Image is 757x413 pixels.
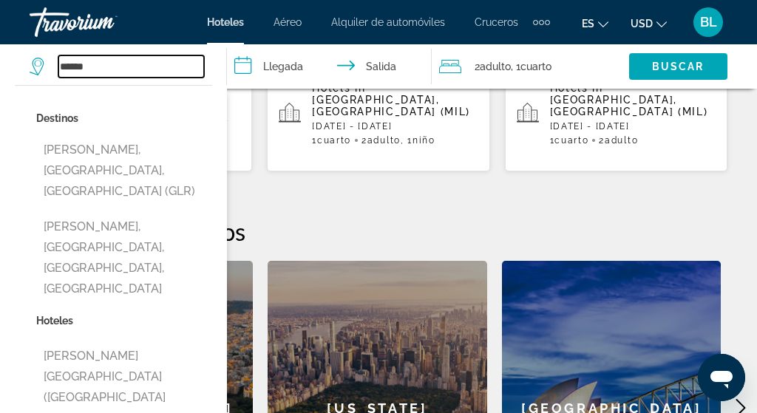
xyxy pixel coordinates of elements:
[207,16,244,28] a: Hoteles
[480,61,511,72] span: Adulto
[312,135,351,146] span: 1
[520,61,551,72] span: Cuarto
[689,7,727,38] button: User Menu
[550,135,589,146] span: 1
[629,53,727,80] button: Buscar
[267,55,489,172] button: Hotels in [GEOGRAPHIC_DATA], [GEOGRAPHIC_DATA] (MIL)[DATE] - [DATE]1Cuarto2Adulto, 1Niño
[367,135,401,146] span: Adulto
[432,44,629,89] button: Travelers: 2 adults, 0 children
[582,13,608,34] button: Change language
[533,10,550,34] button: Extra navigation items
[36,213,212,303] button: [PERSON_NAME], [GEOGRAPHIC_DATA], [GEOGRAPHIC_DATA], [GEOGRAPHIC_DATA]
[475,16,518,28] a: Cruceros
[505,55,727,172] button: Hotels in [GEOGRAPHIC_DATA], [GEOGRAPHIC_DATA] (MIL)[DATE] - [DATE]1Cuarto2Adulto
[413,135,435,146] span: Niño
[227,44,432,89] button: Check in and out dates
[274,16,302,28] a: Aéreo
[331,16,445,28] a: Alquiler de automóviles
[582,18,594,30] span: es
[511,56,551,77] span: , 1
[700,15,717,30] span: BL
[599,135,638,146] span: 2
[36,310,212,331] p: Hoteles
[550,121,716,132] p: [DATE] - [DATE]
[30,3,177,41] a: Travorium
[30,216,727,246] h2: Destinos destacados
[312,94,470,117] span: [GEOGRAPHIC_DATA], [GEOGRAPHIC_DATA] (MIL)
[361,135,401,146] span: 2
[475,56,511,77] span: 2
[36,136,212,205] button: [PERSON_NAME], [GEOGRAPHIC_DATA], [GEOGRAPHIC_DATA] (GLR)
[550,94,708,117] span: [GEOGRAPHIC_DATA], [GEOGRAPHIC_DATA] (MIL)
[401,135,435,146] span: , 1
[631,18,653,30] span: USD
[36,108,212,129] p: Destinos
[317,135,351,146] span: Cuarto
[605,135,638,146] span: Adulto
[652,61,705,72] span: Buscar
[554,135,588,146] span: Cuarto
[698,354,745,401] iframe: Botón para iniciar la ventana de mensajería
[631,13,667,34] button: Change currency
[312,121,478,132] p: [DATE] - [DATE]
